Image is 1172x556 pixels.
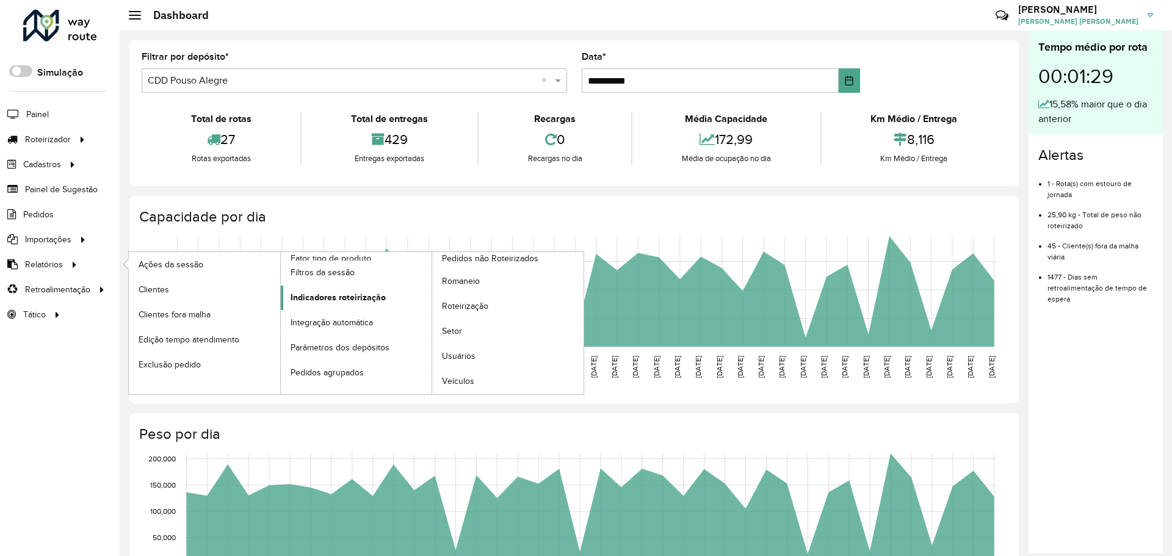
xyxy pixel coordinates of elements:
div: 8,116 [825,126,1004,153]
text: 150,000 [150,481,176,489]
text: [DATE] [715,356,723,378]
a: Pedidos agrupados [281,361,432,385]
text: 100,000 [150,507,176,515]
div: Tempo médio por rota [1038,39,1153,56]
a: Fator tipo de produto [129,252,432,394]
a: Clientes [129,277,280,301]
span: Filtros da sessão [291,266,355,279]
a: Edição tempo atendimento [129,327,280,352]
div: Média Capacidade [635,112,817,126]
span: Painel de Sugestão [25,183,98,196]
span: Cadastros [23,158,61,171]
span: Edição tempo atendimento [139,333,239,346]
a: Indicadores roteirização [281,286,432,310]
span: Indicadores roteirização [291,291,386,304]
div: Entregas exportadas [305,153,474,165]
text: [DATE] [946,356,953,378]
div: Km Médio / Entrega [825,153,1004,165]
li: 45 - Cliente(s) fora da malha viária [1047,231,1153,262]
h3: [PERSON_NAME] [1018,4,1138,15]
span: Veículos [442,375,474,388]
span: Exclusão pedido [139,358,201,371]
text: [DATE] [799,356,807,378]
a: Filtros da sessão [281,261,432,285]
div: 00:01:29 [1038,56,1153,97]
span: Painel [26,108,49,121]
label: Data [582,49,606,64]
div: 429 [305,126,474,153]
a: Contato Rápido [989,2,1015,29]
text: [DATE] [757,356,765,378]
span: Clear all [541,73,552,88]
a: Roteirização [432,294,584,319]
li: 1 - Rota(s) com estouro de jornada [1047,169,1153,200]
a: Romaneio [432,269,584,294]
button: Choose Date [839,68,860,93]
h4: Peso por dia [139,425,1007,443]
div: Recargas [482,112,628,126]
span: Pedidos não Roteirizados [442,252,538,265]
h4: Alertas [1038,146,1153,164]
text: [DATE] [631,356,639,378]
span: Pedidos [23,208,54,221]
a: Clientes fora malha [129,302,280,327]
span: Romaneio [442,275,480,287]
span: Fator tipo de produto [291,252,371,265]
div: Média de ocupação no dia [635,153,817,165]
span: Pedidos agrupados [291,366,364,379]
text: [DATE] [988,356,996,378]
span: Relatórios [25,258,63,271]
div: Rotas exportadas [145,153,297,165]
span: Setor [442,325,462,338]
a: Usuários [432,344,584,369]
span: Integração automática [291,316,373,329]
label: Filtrar por depósito [142,49,229,64]
li: 1477 - Dias sem retroalimentação de tempo de espera [1047,262,1153,305]
div: Recargas no dia [482,153,628,165]
text: [DATE] [820,356,828,378]
text: [DATE] [694,356,702,378]
a: Veículos [432,369,584,394]
span: Ações da sessão [139,258,203,271]
span: Clientes [139,283,169,296]
span: Tático [23,308,46,321]
text: [DATE] [590,356,598,378]
text: [DATE] [736,356,744,378]
text: [DATE] [903,356,911,378]
text: [DATE] [778,356,786,378]
text: [DATE] [673,356,681,378]
h2: Dashboard [141,9,209,22]
h4: Capacidade por dia [139,208,1007,226]
a: Exclusão pedido [129,352,280,377]
span: Parâmetros dos depósitos [291,341,389,354]
text: 50,000 [153,533,176,541]
text: [DATE] [610,356,618,378]
div: 0 [482,126,628,153]
div: 172,99 [635,126,817,153]
text: [DATE] [841,356,848,378]
text: [DATE] [862,356,870,378]
li: 25,90 kg - Total de peso não roteirizado [1047,200,1153,231]
span: [PERSON_NAME] [PERSON_NAME] [1018,16,1138,27]
text: [DATE] [925,356,933,378]
span: Usuários [442,350,476,363]
text: [DATE] [883,356,891,378]
text: [DATE] [653,356,660,378]
div: Total de rotas [145,112,297,126]
a: Ações da sessão [129,252,280,276]
text: [DATE] [966,356,974,378]
div: 27 [145,126,297,153]
span: Retroalimentação [25,283,90,296]
label: Simulação [37,65,83,80]
a: Setor [432,319,584,344]
div: Total de entregas [305,112,474,126]
a: Integração automática [281,311,432,335]
a: Pedidos não Roteirizados [281,252,584,394]
span: Clientes fora malha [139,308,211,321]
span: Importações [25,233,71,246]
span: Roteirização [442,300,488,312]
a: Parâmetros dos depósitos [281,336,432,360]
div: 15,58% maior que o dia anterior [1038,97,1153,126]
text: 200,000 [148,455,176,463]
span: Roteirizador [25,133,71,146]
